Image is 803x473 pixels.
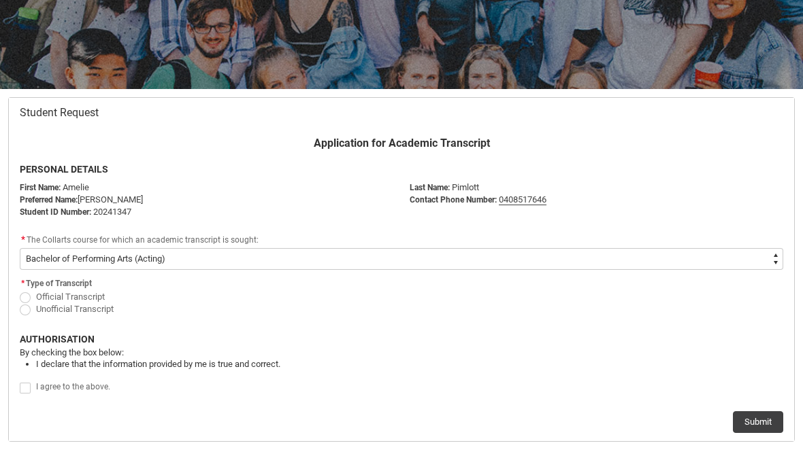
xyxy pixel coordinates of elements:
button: Submit [733,411,783,433]
b: Contact Phone Number: [410,195,497,205]
span: Amelie [63,182,89,192]
li: I declare that the information provided by me is true and correct. [36,358,783,370]
abbr: required [21,279,24,288]
p: By checking the box below: [20,347,783,359]
b: PERSONAL DETAILS [20,164,108,175]
span: 20241347 [93,207,131,217]
span: [PERSON_NAME] [78,194,143,205]
strong: First Name: [20,183,61,192]
b: Last Name: [410,183,450,192]
span: Pimlott [452,182,479,192]
strong: Student ID Number: [20,207,91,217]
span: Unofficial Transcript [36,304,114,314]
b: Application for Academic Transcript [314,137,490,150]
abbr: required [21,234,25,245]
article: Redu_Student_Request flow [8,97,795,442]
span: Type of Transcript [26,279,92,288]
span: Official Transcript [36,292,105,302]
strong: Preferred Name: [20,195,78,205]
span: I agree to the above. [36,382,110,391]
b: AUTHORISATION [20,334,95,345]
span: Student Request [20,106,99,120]
span: The Collarts course for which an academic transcript is sought: [27,235,259,245]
